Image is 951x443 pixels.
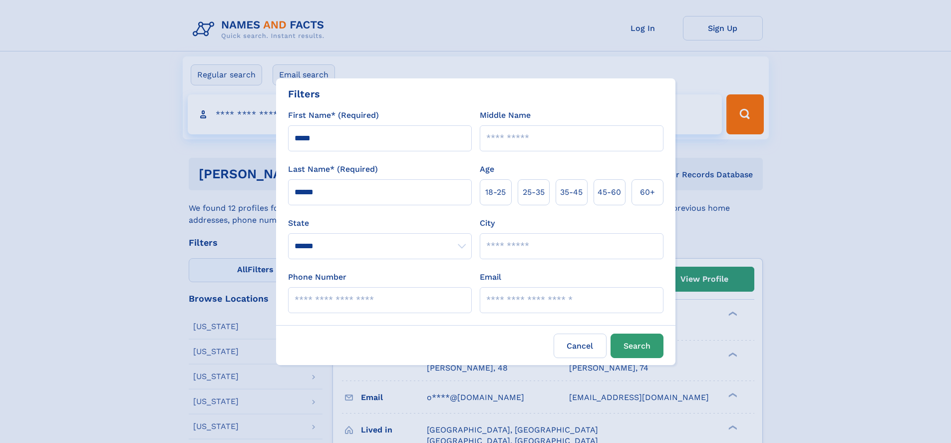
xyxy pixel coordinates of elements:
[560,186,583,198] span: 35‑45
[288,217,472,229] label: State
[288,271,346,283] label: Phone Number
[288,109,379,121] label: First Name* (Required)
[485,186,506,198] span: 18‑25
[554,334,607,358] label: Cancel
[480,163,494,175] label: Age
[480,271,501,283] label: Email
[480,217,495,229] label: City
[598,186,621,198] span: 45‑60
[523,186,545,198] span: 25‑35
[288,86,320,101] div: Filters
[611,334,663,358] button: Search
[480,109,531,121] label: Middle Name
[288,163,378,175] label: Last Name* (Required)
[640,186,655,198] span: 60+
